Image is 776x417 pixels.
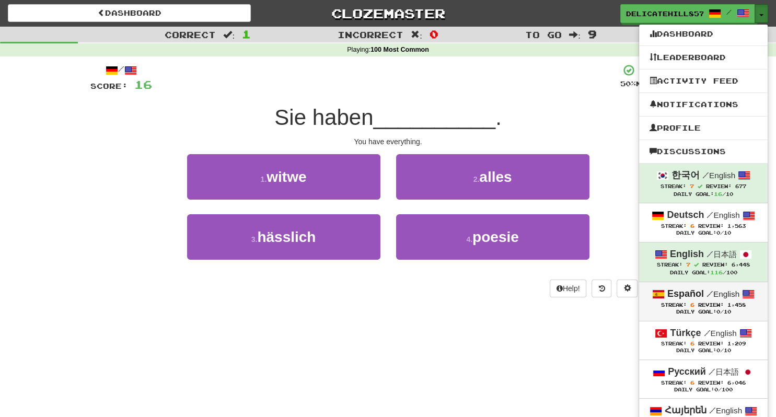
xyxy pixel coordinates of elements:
[525,29,562,40] span: To go
[165,29,216,40] span: Correct
[396,214,589,260] button: 4.poesie
[257,229,316,245] span: hässlich
[187,214,380,260] button: 3.hässlich
[430,28,438,40] span: 0
[8,4,251,22] a: Dashboard
[727,341,746,346] span: 1,209
[727,380,746,386] span: 6,046
[726,8,732,16] span: /
[709,367,715,376] span: /
[626,9,703,18] span: DelicateHill8572
[686,261,690,268] span: 7
[479,169,512,185] span: alles
[495,105,502,130] span: .
[661,223,687,229] span: Streak:
[338,29,403,40] span: Incorrect
[650,348,757,354] div: Daily Goal: /10
[639,98,768,111] a: Notifications
[727,223,746,229] span: 1,563
[639,321,768,360] a: Türkçe /English Streak: 6 Review: 1,209 Daily Goal:0/10
[373,105,495,130] span: __________
[657,262,682,268] span: Streak:
[650,230,757,237] div: Daily Goal: /10
[472,229,519,245] span: poesie
[639,51,768,64] a: Leaderboard
[716,309,720,315] span: 0
[639,360,768,398] a: Русский /日本語 Streak: 6 Review: 6,046 Daily Goal:0/100
[709,406,716,415] span: /
[242,28,251,40] span: 1
[639,242,768,282] a: English /日本語 Streak: 7 Review: 6,448 Daily Goal:116/100
[706,183,732,189] span: Review:
[650,269,757,276] div: Daily Goal: /100
[274,105,373,130] span: Sie haben
[698,223,724,229] span: Review:
[702,262,728,268] span: Review:
[690,302,694,308] span: 6
[639,282,768,320] a: Español /English Streak: 6 Review: 1,458 Daily Goal:0/10
[690,223,694,229] span: 6
[466,235,472,244] small: 4 .
[665,405,706,415] strong: Հայերեն
[690,183,694,189] span: 7
[716,348,720,353] span: 0
[668,366,706,377] strong: Русский
[620,79,686,89] div: Mastered
[261,175,267,183] small: 1 .
[706,289,713,298] span: /
[706,210,713,219] span: /
[661,341,687,346] span: Streak:
[698,341,724,346] span: Review:
[267,169,306,185] span: witwe
[650,190,757,198] div: Daily Goal: /10
[703,328,710,338] span: /
[690,379,694,386] span: 6
[727,302,746,308] span: 1,458
[620,4,755,23] a: DelicateHill8572 /
[661,302,687,308] span: Streak:
[716,230,720,236] span: 0
[690,340,694,346] span: 6
[710,269,722,275] span: 116
[702,171,735,180] small: English
[667,288,704,299] strong: Español
[714,387,718,392] span: 0
[90,64,152,77] div: /
[588,28,597,40] span: 9
[267,4,509,22] a: Clozemaster
[706,289,739,298] small: English
[639,74,768,88] a: Activity Feed
[698,184,702,189] span: Streak includes today.
[620,79,636,88] span: 50 %
[223,30,235,39] span: :
[639,27,768,41] a: Dashboard
[411,30,422,39] span: :
[90,82,128,90] span: Score:
[706,249,713,259] span: /
[569,30,581,39] span: :
[639,145,768,158] a: Discussions
[735,183,746,189] span: 677
[661,380,687,386] span: Streak:
[639,164,768,203] a: 한국어 /English Streak: 7 Review: 677 Daily Goal:16/10
[661,183,686,189] span: Streak:
[639,203,768,241] a: Deutsch /English Streak: 6 Review: 1,563 Daily Goal:0/10
[650,387,757,393] div: Daily Goal: /100
[714,191,722,197] span: 16
[670,249,704,259] strong: English
[473,175,480,183] small: 2 .
[709,367,739,376] small: 日本語
[706,211,739,219] small: English
[187,154,380,200] button: 1.witwe
[90,136,686,147] div: You have everything.
[134,78,152,91] span: 16
[702,170,709,180] span: /
[706,250,737,259] small: 日本語
[251,235,258,244] small: 3 .
[703,329,736,338] small: English
[667,210,704,220] strong: Deutsch
[592,280,611,297] button: Round history (alt+y)
[698,380,724,386] span: Review:
[732,262,750,268] span: 6,448
[698,302,724,308] span: Review:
